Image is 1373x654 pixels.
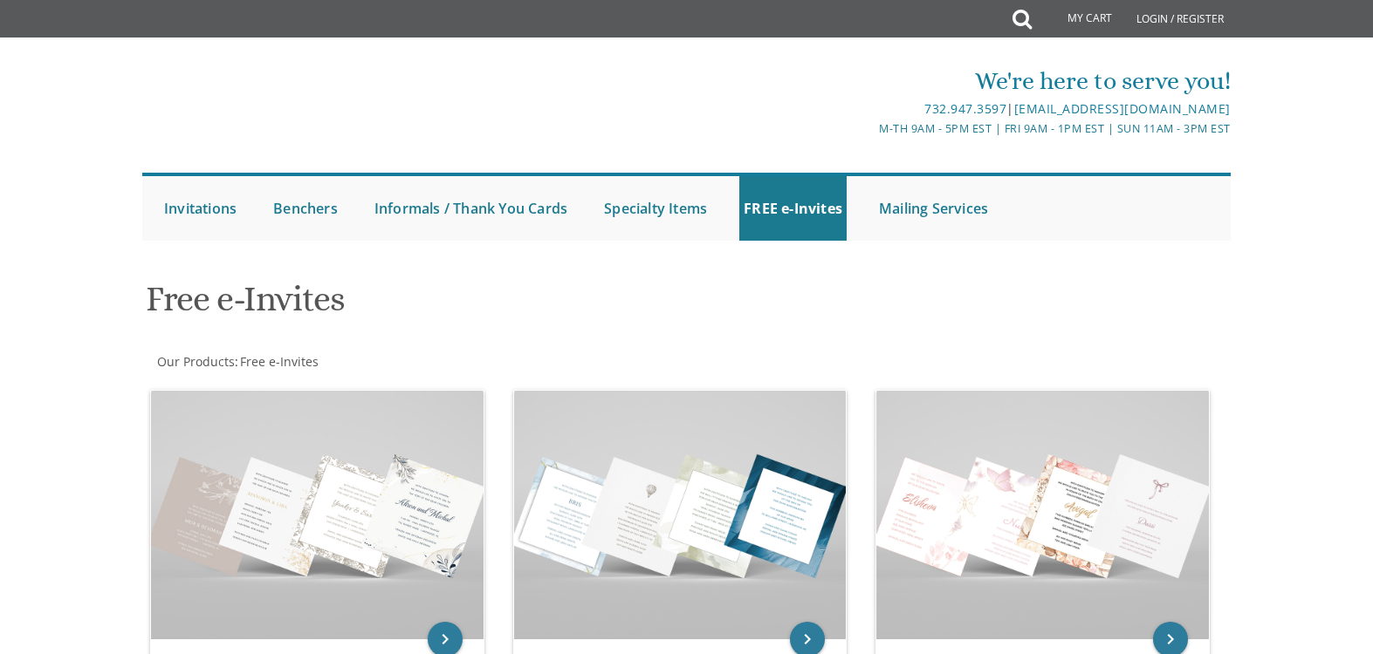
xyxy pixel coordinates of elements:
img: Kiddush Invitations [876,391,1209,639]
img: Bris Invitations [514,391,847,639]
a: Free e-Invites [238,353,319,370]
div: | [506,99,1231,119]
a: Specialty Items [600,176,711,241]
div: We're here to serve you! [506,64,1231,99]
a: FREE e-Invites [739,176,847,241]
div: M-Th 9am - 5pm EST | Fri 9am - 1pm EST | Sun 11am - 3pm EST [506,119,1231,138]
a: Benchers [269,176,342,241]
a: Our Products [155,353,235,370]
a: Informals / Thank You Cards [370,176,572,241]
img: Vort Invitations [151,391,484,639]
a: Invitations [160,176,241,241]
a: 732.947.3597 [924,100,1006,117]
a: Mailing Services [875,176,992,241]
div: : [142,353,687,371]
a: [EMAIL_ADDRESS][DOMAIN_NAME] [1014,100,1231,117]
a: My Cart [1030,2,1124,37]
span: Free e-Invites [240,353,319,370]
h1: Free e-Invites [146,280,858,331]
